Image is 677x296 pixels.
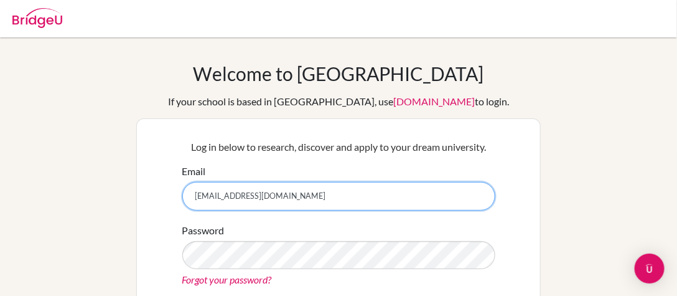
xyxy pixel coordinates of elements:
[635,254,665,284] div: Open Intercom Messenger
[168,94,509,109] div: If your school is based in [GEOGRAPHIC_DATA], use to login.
[12,8,62,28] img: Bridge-U
[182,274,272,285] a: Forgot your password?
[393,95,475,107] a: [DOMAIN_NAME]
[182,140,495,155] p: Log in below to research, discover and apply to your dream university.
[182,164,206,179] label: Email
[182,223,225,238] label: Password
[194,62,484,85] h1: Welcome to [GEOGRAPHIC_DATA]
